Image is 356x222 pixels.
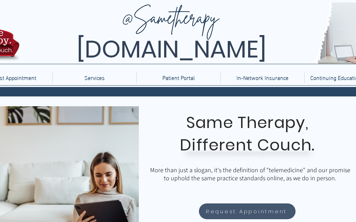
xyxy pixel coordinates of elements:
[81,72,108,83] p: Services
[220,72,304,83] a: In-Network Insurance
[159,72,198,83] p: Patient Portal
[233,72,292,83] p: In-Network Insurance
[136,72,220,83] a: Patient Portal
[199,203,296,219] a: Request Appointment
[186,112,309,134] span: Same Therapy,
[180,134,315,156] span: Different Couch.
[148,166,352,182] p: More than just a slogan, it's the definition of "telemedicine" and our promise to uphold the same...
[206,207,287,215] span: Request Appointment
[77,33,266,66] span: [DOMAIN_NAME]
[52,72,136,83] div: Services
